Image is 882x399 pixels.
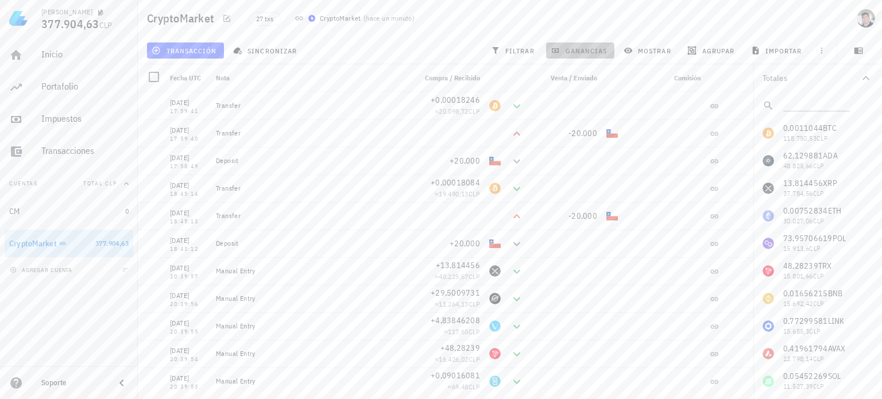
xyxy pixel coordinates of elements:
span: CLP [469,189,480,198]
img: LedgiFi [9,9,28,28]
div: 20:39:56 [170,301,207,307]
div: avatar [857,9,875,28]
div: CLP-icon [489,238,501,249]
span: 377.904,63 [95,239,129,247]
span: +20.000 [450,156,480,166]
div: Transfer [216,129,407,138]
div: XRP-icon [489,265,501,277]
div: 17:59:40 [170,136,207,142]
div: Transacciones [41,145,129,156]
div: CLP-icon [606,127,618,139]
span: +0,09016081 [431,370,480,381]
div: 18:45:14 [170,191,207,197]
div: 20:39:54 [170,357,207,362]
span: sincronizar [235,46,297,55]
span: CLP [469,355,480,363]
div: Manual Entry [216,266,407,276]
span: 117,65 [448,327,468,336]
span: 20.098,72 [439,107,469,115]
span: importar [753,46,802,55]
div: [DATE] [170,345,207,357]
div: Manual Entry [216,349,407,358]
div: Comisión [622,64,705,92]
span: Comisión [674,73,701,82]
span: +0,00018084 [431,177,480,188]
span: Venta / Enviado [551,73,597,82]
span: ≈ [435,272,480,281]
div: Manual Entry [216,321,407,331]
span: filtrar [493,46,535,55]
span: Fecha UTC [170,73,201,82]
div: [DATE] [170,290,207,301]
span: CLP [469,300,480,308]
div: Transfer [216,211,407,220]
a: Portafolio [5,73,133,101]
div: THETA-icon [489,375,501,387]
span: mostrar [626,46,671,55]
span: +48,28239 [440,343,480,353]
div: Compra / Recibido [411,64,485,92]
div: [DATE] [170,97,207,109]
button: Totales [753,64,882,92]
span: 11.264,13 [439,300,469,308]
span: 27 txs [256,13,273,25]
a: Transacciones [5,138,133,165]
div: [DATE] [170,207,207,219]
span: ≈ [435,189,480,198]
div: Nota [211,64,411,92]
div: Inicio [41,49,129,60]
button: sincronizar [229,42,304,59]
div: Transfer [216,184,407,193]
span: hace un minuto [366,14,412,22]
button: agregar cuenta [7,264,78,276]
span: +4,83846208 [431,315,480,326]
span: -20.000 [568,128,597,138]
span: CLP [469,327,480,336]
span: Compra / Recibido [425,73,480,82]
div: 18:45:13 [170,219,207,224]
div: CM [9,207,20,216]
span: agrupar [690,46,734,55]
span: 40.225,67 [439,272,469,281]
button: filtrar [486,42,541,59]
div: CLP-icon [606,210,618,222]
div: [DATE] [170,180,207,191]
div: Manual Entry [216,377,407,386]
span: CLP [469,382,480,391]
div: Impuestos [41,113,129,124]
button: transacción [147,42,224,59]
span: ≈ [448,382,480,391]
span: +29,5009731 [431,288,480,298]
button: mostrar [619,42,678,59]
div: CLP-icon [489,155,501,166]
span: 377.904,63 [41,16,99,32]
div: [DATE] [170,125,207,136]
div: [DATE] [170,152,207,164]
div: [DATE] [170,317,207,329]
div: Soporte [41,378,106,388]
a: Impuestos [5,106,133,133]
span: +0,00018246 [431,95,480,105]
span: 69,48 [452,382,469,391]
div: BTC-icon [489,183,501,194]
span: Total CLP [83,180,117,187]
img: CryptoMKT [308,15,315,22]
div: TRX-icon [489,348,501,359]
div: 17:58:49 [170,164,207,169]
span: +13,814456 [436,260,481,270]
div: Fecha UTC [165,64,211,92]
div: Deposit [216,239,407,248]
span: -20.000 [568,211,597,221]
span: ≈ [435,300,480,308]
div: Venta / Enviado [528,64,602,92]
div: [DATE] [170,262,207,274]
span: ( ) [363,13,415,24]
span: transacción [154,46,216,55]
a: CryptoMarket 377.904,63 [5,230,133,257]
button: agrupar [683,42,741,59]
div: 20:39:53 [170,384,207,390]
span: ganancias [553,46,607,55]
a: CM 0 [5,197,133,225]
span: 0 [125,207,129,215]
span: CLP [469,272,480,281]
